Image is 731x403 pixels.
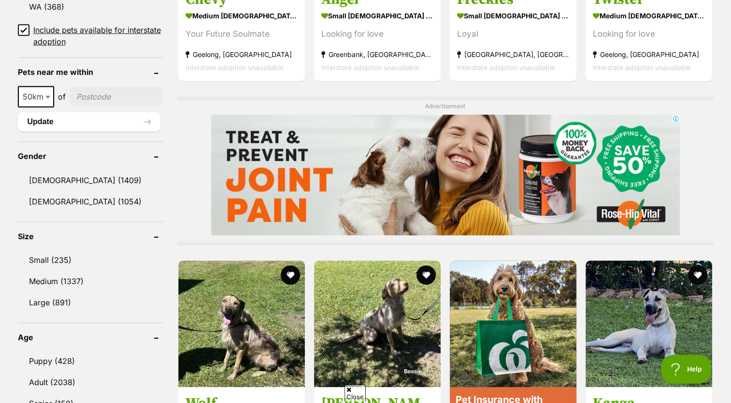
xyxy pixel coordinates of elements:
strong: Geelong, [GEOGRAPHIC_DATA] [593,48,705,61]
span: 50km [19,90,53,103]
img: Bessie - Catahoula Leopard Dog [314,260,441,387]
header: Size [18,232,163,241]
iframe: Advertisement [211,115,680,235]
div: Looking for love [321,28,433,41]
header: Age [18,333,163,342]
button: favourite [281,265,300,285]
button: favourite [688,265,708,285]
strong: Geelong, [GEOGRAPHIC_DATA] [186,48,298,61]
a: [DEMOGRAPHIC_DATA] (1054) [18,191,163,212]
div: Loyal [457,28,569,41]
header: Gender [18,152,163,160]
header: Pets near me within [18,68,163,76]
span: Interstate adoption unavailable [186,63,284,72]
span: of [58,91,66,102]
strong: medium [DEMOGRAPHIC_DATA] Dog [593,9,705,23]
div: Advertisement [177,97,714,245]
span: Interstate adoption unavailable [457,63,555,72]
strong: small [DEMOGRAPHIC_DATA] Dog [321,9,433,23]
a: Include pets available for interstate adoption [18,24,163,47]
button: Update [18,112,160,131]
span: Interstate adoption unavailable [321,63,419,72]
img: Kanga - Irish Wolfhound Dog [586,260,712,387]
img: Wolf - Irish Wolfhound Dog [178,260,305,387]
strong: small [DEMOGRAPHIC_DATA] Dog [457,9,569,23]
span: Include pets available for interstate adoption [33,24,163,47]
a: Adult (2038) [18,372,163,392]
a: Small (235) [18,250,163,270]
strong: [GEOGRAPHIC_DATA], [GEOGRAPHIC_DATA] [457,48,569,61]
strong: Greenbank, [GEOGRAPHIC_DATA] [321,48,433,61]
input: postcode [70,87,163,106]
iframe: Help Scout Beacon - Open [661,355,712,384]
a: Puppy (428) [18,351,163,371]
a: Medium (1337) [18,271,163,291]
span: Interstate adoption unavailable [593,63,691,72]
button: favourite [416,265,436,285]
a: Large (891) [18,292,163,313]
span: Close [344,385,366,402]
div: Your Future Soulmate [186,28,298,41]
a: [DEMOGRAPHIC_DATA] (1409) [18,170,163,190]
span: 50km [18,86,54,107]
div: Looking for love [593,28,705,41]
strong: medium [DEMOGRAPHIC_DATA] Dog [186,9,298,23]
